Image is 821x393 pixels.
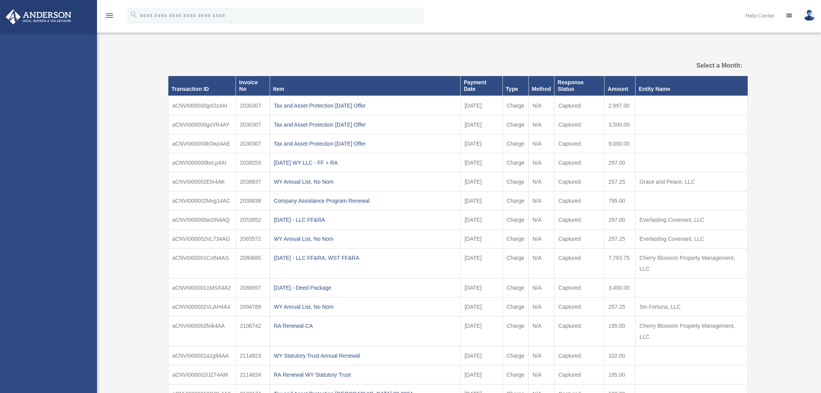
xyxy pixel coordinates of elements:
div: Company Assistance Program Renewal [274,195,457,206]
td: aCNVI000000kOwz4AE [168,134,236,153]
td: 2065572 [236,229,270,248]
td: 2030307 [236,134,270,153]
label: Select a Month: [657,60,742,71]
td: aCNVI000002VL734AG [168,229,236,248]
td: Grace and Peace, LLC [636,172,748,191]
td: [DATE] [461,346,502,365]
td: [DATE] [461,115,502,134]
td: N/A [528,172,554,191]
td: Charge [502,115,528,134]
td: 2086657 [236,278,270,297]
td: 297.00 [604,210,636,229]
div: WY Annual List, No Nom [274,176,457,187]
td: N/A [528,278,554,297]
th: Payment Date [461,76,502,96]
td: Charge [502,297,528,316]
th: Transaction ID [168,76,236,96]
td: Cherry Blossom Property Management, LLC [636,316,748,346]
td: 795.00 [604,191,636,210]
td: 2038837 [236,172,270,191]
td: 2053852 [236,210,270,229]
div: WY Statutory Trust Annual Renewal [274,350,457,361]
th: Invoice No [236,76,270,96]
td: Captured [554,115,604,134]
td: Sin Fortuna, LLC [636,297,748,316]
div: [DATE] WY LLC - FF + RA [274,157,457,168]
td: aCNVI000002lJZ74AM [168,365,236,384]
td: 2038253 [236,153,270,172]
td: [DATE] [461,297,502,316]
td: 195.00 [604,365,636,384]
td: N/A [528,191,554,210]
td: Everlasting Covenant, LLC [636,210,748,229]
td: aCNVI000002VLAH4A4 [168,297,236,316]
td: aCNVI000000w1tN4AQ [168,210,236,229]
td: Captured [554,153,604,172]
td: [DATE] [461,153,502,172]
td: aCNVI000001a1g94AA [168,346,236,365]
td: 7,763.75 [604,248,636,278]
td: [DATE] [461,96,502,115]
td: N/A [528,229,554,248]
td: Captured [554,172,604,191]
td: Charge [502,96,528,115]
td: Cherry Blossom Property Management, LLC [636,248,748,278]
th: Response Status [554,76,604,96]
div: [DATE] - LLC FF&RA [274,214,457,225]
td: Charge [502,278,528,297]
th: Type [502,76,528,96]
td: Captured [554,229,604,248]
td: 257.25 [604,229,636,248]
td: Captured [554,278,604,297]
td: Charge [502,316,528,346]
td: N/A [528,153,554,172]
td: 2,997.00 [604,96,636,115]
td: N/A [528,346,554,365]
td: 102.00 [604,346,636,365]
td: [DATE] [461,248,502,278]
td: N/A [528,115,554,134]
td: 3,400.00 [604,278,636,297]
td: Charge [502,229,528,248]
div: WY Annual List, No Nom [274,301,457,312]
td: Charge [502,365,528,384]
td: 2030307 [236,115,270,134]
div: [DATE] - LLC FF&RA, WST FF&RA [274,252,457,263]
td: [DATE] [461,134,502,153]
div: RA Renewal CA [274,320,457,331]
td: 2030307 [236,96,270,115]
th: Method [528,76,554,96]
td: Charge [502,191,528,210]
td: Everlasting Covenant, LLC [636,229,748,248]
td: aCNVI000002ElIr4AK [168,172,236,191]
td: 2038838 [236,191,270,210]
i: search [130,10,138,19]
th: Entity Name [636,76,748,96]
td: 2114824 [236,365,270,384]
div: Tax and Asset Protection [DATE] Offer [274,119,457,130]
td: Charge [502,153,528,172]
td: Captured [554,297,604,316]
td: aCNVI000000keLp4AI [168,153,236,172]
td: Captured [554,248,604,278]
td: Charge [502,172,528,191]
td: Captured [554,191,604,210]
td: Captured [554,134,604,153]
td: Charge [502,134,528,153]
td: aCNVI000000gsOz4AI [168,96,236,115]
td: N/A [528,96,554,115]
td: 2094789 [236,297,270,316]
td: aCNVI000002fvik4AA [168,316,236,346]
td: Captured [554,96,604,115]
th: Item [270,76,461,96]
th: Amount [604,76,636,96]
td: 257.25 [604,297,636,316]
div: Tax and Asset Protection [DATE] Offer [274,100,457,111]
td: 9,000.00 [604,134,636,153]
td: N/A [528,210,554,229]
td: 257.25 [604,172,636,191]
td: aCNVI000000gsVR4AY [168,115,236,134]
td: aCNVI000002Mvg14AC [168,191,236,210]
td: 195.00 [604,316,636,346]
td: aCNVI0000011MSX4A2 [168,278,236,297]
